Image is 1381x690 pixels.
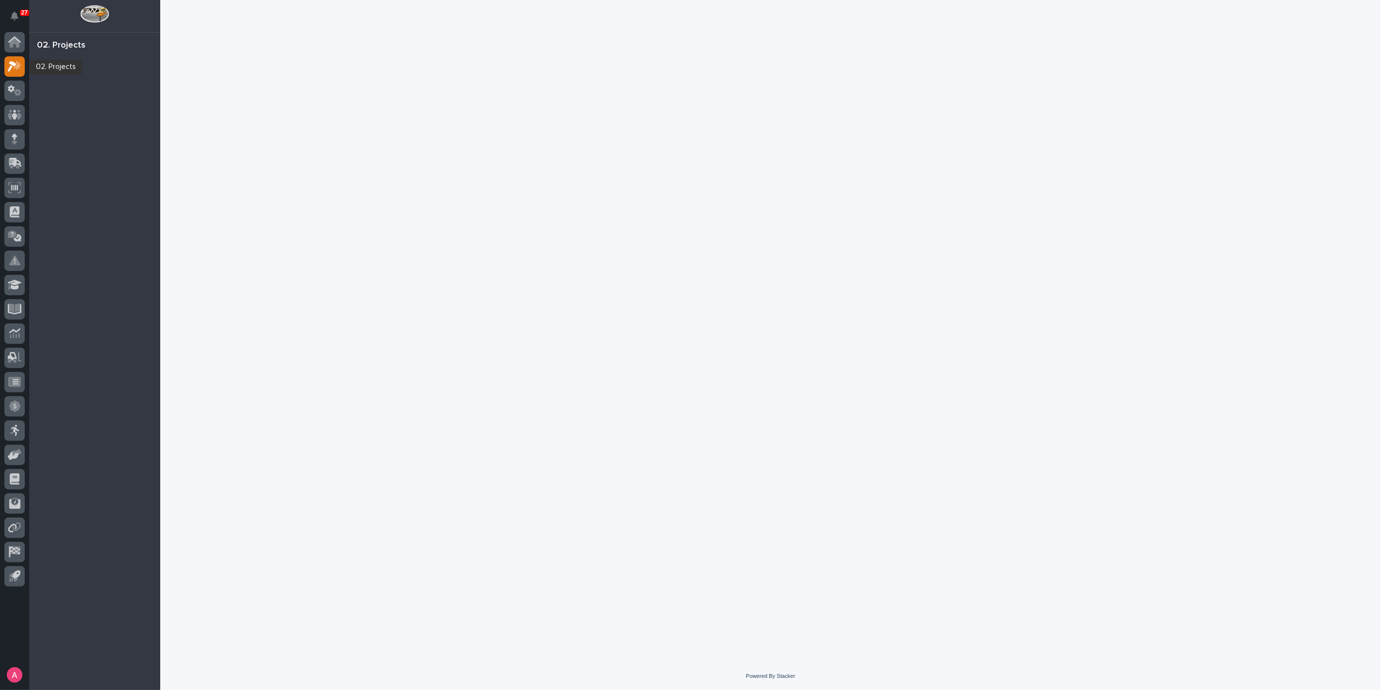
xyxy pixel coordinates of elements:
p: 27 [21,9,28,16]
div: Notifications27 [12,12,25,27]
a: Powered By Stacker [746,673,795,679]
img: Workspace Logo [80,5,109,23]
button: users-avatar [4,665,25,685]
button: Notifications [4,6,25,26]
div: 02. Projects [37,40,85,51]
